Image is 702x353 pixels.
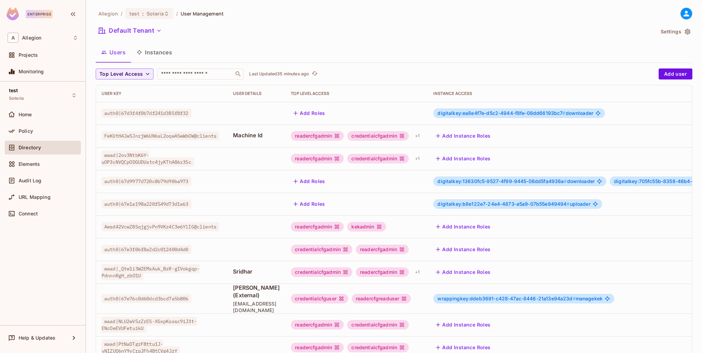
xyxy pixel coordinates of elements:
[102,264,200,280] span: waad|_Qtw1i3W2EMsAuk_BzR-gIVokgqp-PdnnnRgH_zbO1U
[291,267,352,277] div: credentialcfgadmin
[562,110,565,116] span: #
[102,317,197,333] span: waad|NLU2wV5zZrES-XGxpKsosc9iJ3t-ENcOeEVUFetuikU
[437,296,603,301] span: managekek
[437,296,575,301] span: wrappingkey:ddeb3691-c428-47ac-8446-21a13e94a23d
[102,177,191,186] span: auth0|67d9977d720c8b79d90ba973
[659,68,692,79] button: Add user
[433,342,493,353] button: Add Instance Roles
[102,222,219,231] span: Awsd42VcwZ8SqjgjvPn9VKz4C3e6YlIG@clients
[347,131,409,141] div: credentialcfgadmin
[573,296,576,301] span: #
[19,112,32,117] span: Home
[347,154,409,163] div: credentialcfgadmin
[102,109,191,118] span: auth0|67d3f4f0b7df241d385f8f32
[291,176,328,187] button: Add Roles
[291,199,328,210] button: Add Roles
[347,222,386,232] div: kekadmin
[131,44,178,61] button: Instances
[347,320,409,330] div: credentialcfgadmin
[566,201,570,207] span: #
[96,68,153,79] button: Top Level Access
[9,88,18,93] span: test
[19,194,51,200] span: URL Mapping
[233,284,280,299] span: [PERSON_NAME] (External)
[102,245,191,254] span: auth0|67e3f06f8a2d2c012400d4d0
[356,267,409,277] div: readercfgadmin
[437,201,570,207] span: digitalkey:b8e122e7-24e4-4873-a5a9-07b55e949494
[412,153,422,164] div: + 1
[181,10,224,17] span: User Management
[19,69,44,74] span: Monitoring
[249,71,309,77] p: Last Updated 35 minutes ago
[356,245,409,254] div: readercfgadmin
[98,10,118,17] span: the active workspace
[19,161,40,167] span: Elements
[19,145,41,150] span: Directory
[433,267,493,278] button: Add Instance Roles
[233,300,280,313] span: [EMAIL_ADDRESS][DOMAIN_NAME]
[433,153,493,164] button: Add Instance Roles
[352,294,411,303] div: readercfgreaduser
[19,128,33,134] span: Policy
[233,131,280,139] span: Machine Id
[291,131,344,141] div: readercfgadmin
[19,178,41,183] span: Audit Log
[310,70,319,78] button: refresh
[233,91,280,96] div: User Details
[291,294,348,303] div: credentialcfguser
[22,35,41,41] span: Workspace: Allegion
[102,294,191,303] span: auth0|67e76c0d60dcd3bcd7a5b806
[437,110,565,116] span: digitalkey:ea8e4f7e-d5c2-4944-f8fe-08dd66193bc7
[437,179,595,184] span: downloader
[102,91,222,96] div: User Key
[233,268,280,275] span: Sridhar
[291,320,344,330] div: readercfgadmin
[102,151,194,167] span: waad|2ov3NtbK6Y-uOP3cNVQCpODGUDUstc4jyKThA86r3Sc
[142,11,144,17] span: :
[433,221,493,232] button: Add Instance Roles
[176,10,178,17] li: /
[437,178,567,184] span: digitalkey:13630fc5-9527-4f99-9445-08dd5fa4936a
[147,10,164,17] span: Soteria
[99,70,143,78] span: Top Level Access
[102,131,219,140] span: FeKUtH4Jw5JnrjW6UN6sL2oqwA5wWbOW@clients
[26,10,53,18] div: Enterprise
[658,26,692,37] button: Settings
[291,343,344,352] div: readercfgadmin
[96,25,164,36] button: Default Tenant
[291,91,422,96] div: Top Level Access
[433,130,493,141] button: Add Instance Roles
[433,319,493,330] button: Add Instance Roles
[291,245,352,254] div: credentialcfgadmin
[291,222,344,232] div: readercfgadmin
[291,108,328,119] button: Add Roles
[121,10,123,17] li: /
[412,130,422,141] div: + 1
[8,33,19,43] span: A
[102,200,191,208] span: auth0|67e1a198a220f549d73d1a63
[433,244,493,255] button: Add Instance Roles
[437,201,590,207] span: uploader
[129,10,139,17] span: test
[312,71,318,77] span: refresh
[96,44,131,61] button: Users
[19,335,55,341] span: Help & Updates
[7,8,19,20] img: SReyMgAAAABJRU5ErkJggg==
[412,267,422,278] div: + 1
[19,211,38,216] span: Connect
[437,110,593,116] span: downloader
[291,154,344,163] div: readercfgadmin
[309,70,319,78] span: Click to refresh data
[19,52,38,58] span: Projects
[9,96,24,101] span: Soteria
[564,178,567,184] span: #
[347,343,409,352] div: credentialcfgadmin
